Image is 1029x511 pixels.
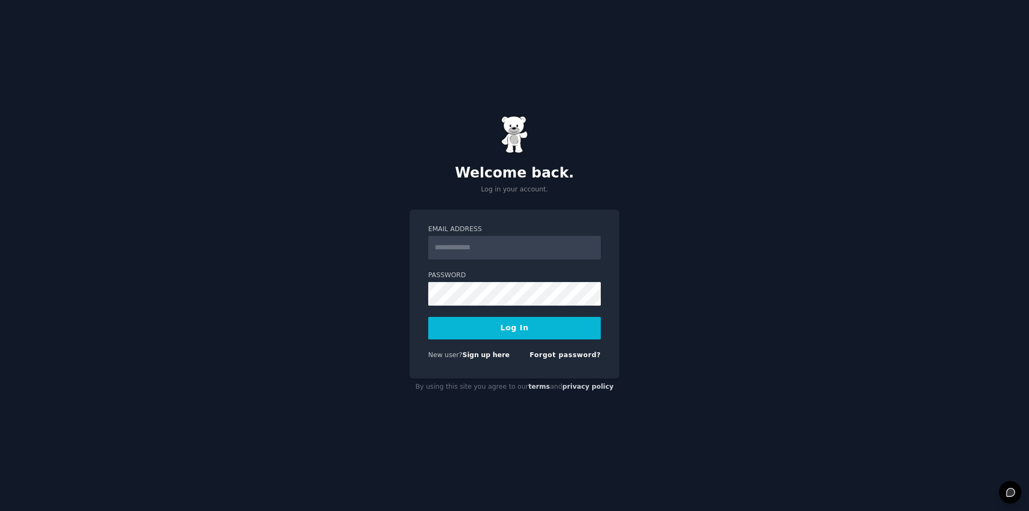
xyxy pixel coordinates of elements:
a: terms [528,383,550,390]
label: Email Address [428,225,601,234]
button: Log In [428,317,601,339]
a: privacy policy [562,383,614,390]
p: Log in your account. [409,185,620,195]
img: Gummy Bear [501,116,528,153]
div: By using this site you agree to our and [409,379,620,396]
label: Password [428,271,601,280]
h2: Welcome back. [409,165,620,182]
a: Sign up here [463,351,510,359]
a: Forgot password? [530,351,601,359]
span: New user? [428,351,463,359]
